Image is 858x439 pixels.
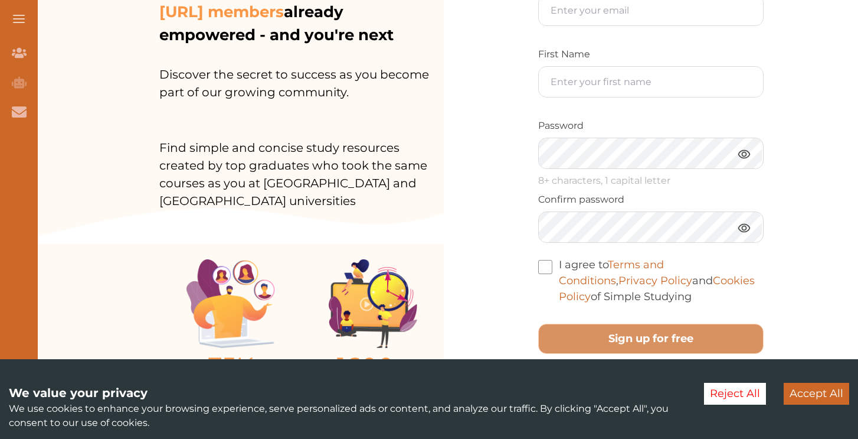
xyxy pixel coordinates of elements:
[538,47,764,61] p: First Name
[186,348,275,385] p: 75K
[538,119,764,133] p: Password
[618,274,692,287] a: Privacy Policy
[539,67,763,97] input: Enter your first name
[186,259,275,348] img: Illustration.25158f3c.png
[159,120,444,229] p: Find simple and concise study resources created by top graduates who took the same courses as you...
[784,383,849,405] button: Accept cookies
[737,147,751,161] img: eye.3286bcf0.webp
[704,383,766,405] button: Decline cookies
[329,348,417,385] p: 1600+
[559,258,664,287] a: Terms and Conditions
[159,47,444,120] p: Discover the secret to success as you become part of our growing community.
[9,384,686,430] div: We use cookies to enhance your browsing experience, serve personalized ads or content, and analyz...
[329,259,417,348] img: Group%201403.ccdcecb8.png
[538,174,764,188] p: 8+ characters, 1 capital letter
[9,386,148,400] span: We value your privacy
[538,257,764,305] label: I agree to , and of Simple Studying
[538,324,764,354] button: Sign up for free
[737,220,751,235] img: eye.3286bcf0.webp
[538,193,764,207] p: Confirm password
